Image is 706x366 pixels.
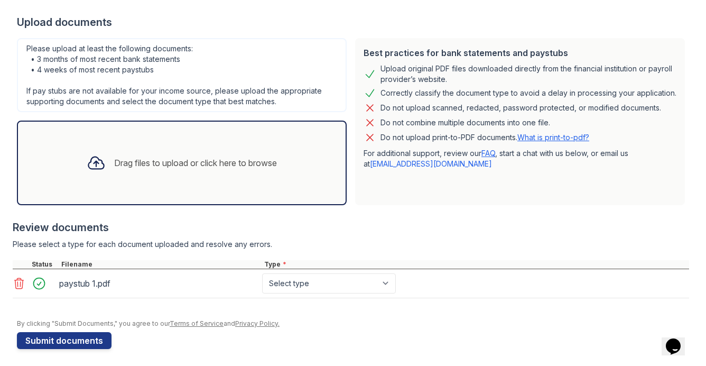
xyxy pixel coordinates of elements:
[380,116,550,129] div: Do not combine multiple documents into one file.
[380,102,661,114] div: Do not upload scanned, redacted, password protected, or modified documents.
[17,15,689,30] div: Upload documents
[517,133,589,142] a: What is print-to-pdf?
[380,63,676,85] div: Upload original PDF files downloaded directly from the financial institution or payroll provider’...
[17,319,689,328] div: By clicking "Submit Documents," you agree to our and
[662,324,695,355] iframe: chat widget
[170,319,224,327] a: Terms of Service
[114,157,277,169] div: Drag files to upload or click here to browse
[13,220,689,235] div: Review documents
[59,260,262,269] div: Filename
[30,260,59,269] div: Status
[380,87,676,99] div: Correctly classify the document type to avoid a delay in processing your application.
[364,47,676,59] div: Best practices for bank statements and paystubs
[17,332,112,349] button: Submit documents
[17,38,347,112] div: Please upload at least the following documents: • 3 months of most recent bank statements • 4 wee...
[370,159,492,168] a: [EMAIL_ADDRESS][DOMAIN_NAME]
[13,239,689,250] div: Please select a type for each document uploaded and resolve any errors.
[364,148,676,169] p: For additional support, review our , start a chat with us below, or email us at
[262,260,689,269] div: Type
[380,132,589,143] p: Do not upload print-to-PDF documents.
[481,149,495,158] a: FAQ
[235,319,280,327] a: Privacy Policy.
[59,275,258,292] div: paystub 1.pdf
